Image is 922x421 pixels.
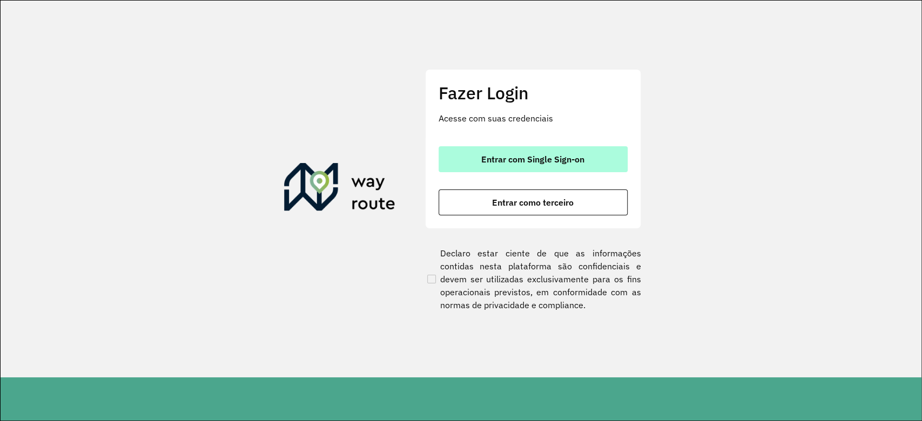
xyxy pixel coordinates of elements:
[439,189,628,215] button: button
[439,83,628,103] h2: Fazer Login
[284,163,395,215] img: Roteirizador AmbevTech
[481,155,584,164] span: Entrar com Single Sign-on
[439,112,628,125] p: Acesse com suas credenciais
[425,247,641,311] label: Declaro estar ciente de que as informações contidas nesta plataforma são confidenciais e devem se...
[492,198,574,207] span: Entrar como terceiro
[439,146,628,172] button: button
